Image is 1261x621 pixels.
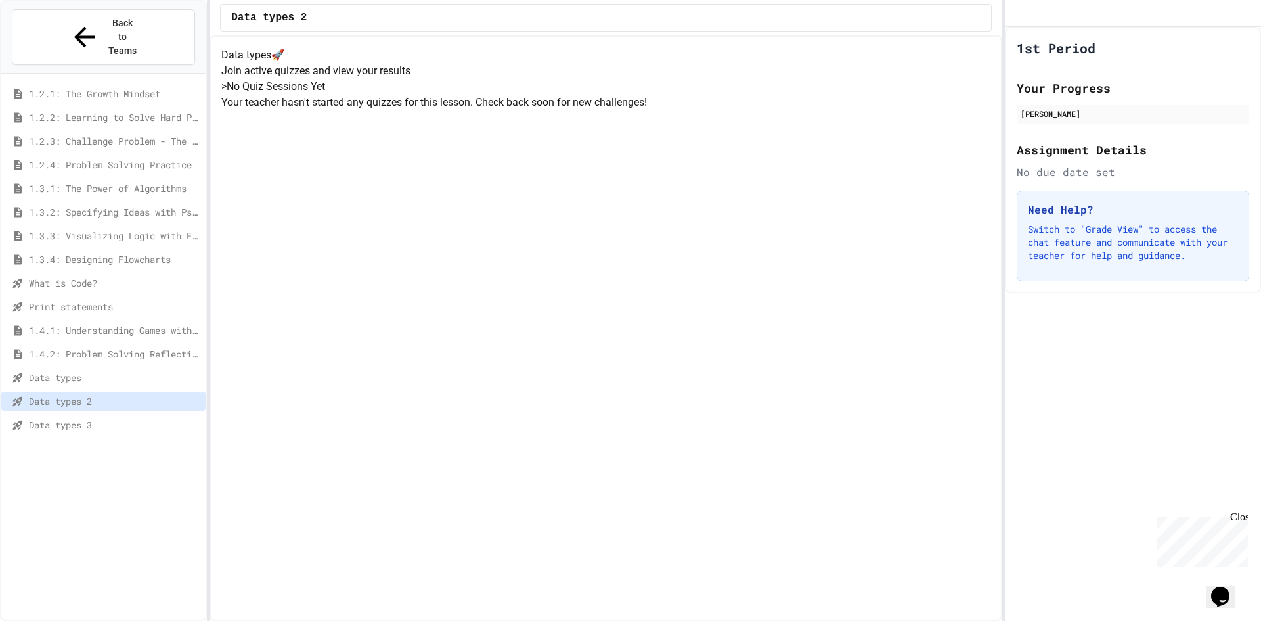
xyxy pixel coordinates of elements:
[29,347,200,361] span: 1.4.2: Problem Solving Reflection
[1017,164,1249,180] div: No due date set
[12,9,195,65] button: Back to Teams
[29,371,200,384] span: Data types
[108,16,139,58] span: Back to Teams
[1028,223,1238,262] p: Switch to "Grade View" to access the chat feature and communicate with your teacher for help and ...
[1017,79,1249,97] h2: Your Progress
[29,276,200,290] span: What is Code?
[29,323,200,337] span: 1.4.1: Understanding Games with Flowcharts
[29,418,200,432] span: Data types 3
[221,47,990,63] h4: Data types 🚀
[1017,141,1249,159] h2: Assignment Details
[5,5,91,83] div: Chat with us now!Close
[29,158,200,172] span: 1.2.4: Problem Solving Practice
[29,205,200,219] span: 1.3.2: Specifying Ideas with Pseudocode
[1021,108,1245,120] div: [PERSON_NAME]
[29,229,200,242] span: 1.3.3: Visualizing Logic with Flowcharts
[221,79,990,95] h5: > No Quiz Sessions Yet
[29,134,200,148] span: 1.2.3: Challenge Problem - The Bridge
[29,181,200,195] span: 1.3.1: The Power of Algorithms
[1152,511,1248,567] iframe: chat widget
[221,95,990,110] p: Your teacher hasn't started any quizzes for this lesson. Check back soon for new challenges!
[29,110,200,124] span: 1.2.2: Learning to Solve Hard Problems
[1017,39,1095,57] h1: 1st Period
[221,63,990,79] p: Join active quizzes and view your results
[29,87,200,101] span: 1.2.1: The Growth Mindset
[29,252,200,266] span: 1.3.4: Designing Flowcharts
[1028,202,1238,218] h3: Need Help?
[29,300,200,313] span: Print statements
[1206,568,1248,608] iframe: chat widget
[29,394,200,408] span: Data types 2
[231,10,307,26] span: Data types 2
